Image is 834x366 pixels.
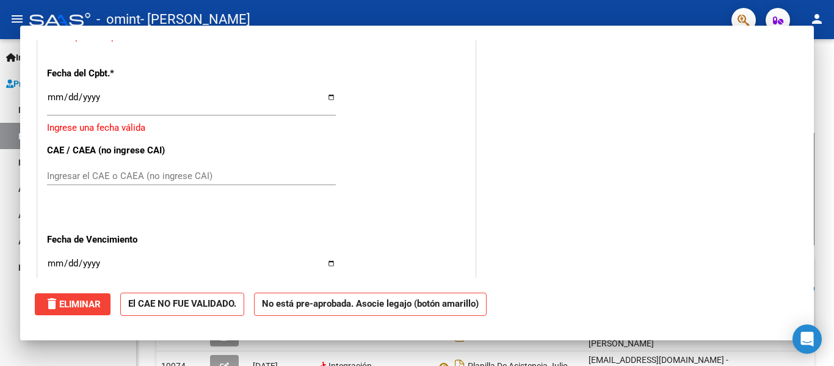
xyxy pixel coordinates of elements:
[6,51,37,64] span: Inicio
[140,6,250,33] span: - [PERSON_NAME]
[792,324,822,354] div: Open Intercom Messenger
[254,293,487,317] strong: No está pre-aprobada. Asocie legajo (botón amarillo)
[45,296,59,311] mat-icon: delete
[96,6,140,33] span: - omint
[810,12,824,26] mat-icon: person
[47,233,173,247] p: Fecha de Vencimiento
[47,121,466,135] p: Ingrese una fecha válida
[468,331,577,341] span: Planilla De Asistencia Agosto
[45,299,101,310] span: Eliminar
[35,293,111,315] button: Eliminar
[10,12,24,26] mat-icon: menu
[120,293,244,317] strong: El CAE NO FUE VALIDADO.
[47,67,173,81] p: Fecha del Cpbt.
[47,144,173,158] p: CAE / CAEA (no ingrese CAI)
[6,77,117,90] span: Prestadores / Proveedores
